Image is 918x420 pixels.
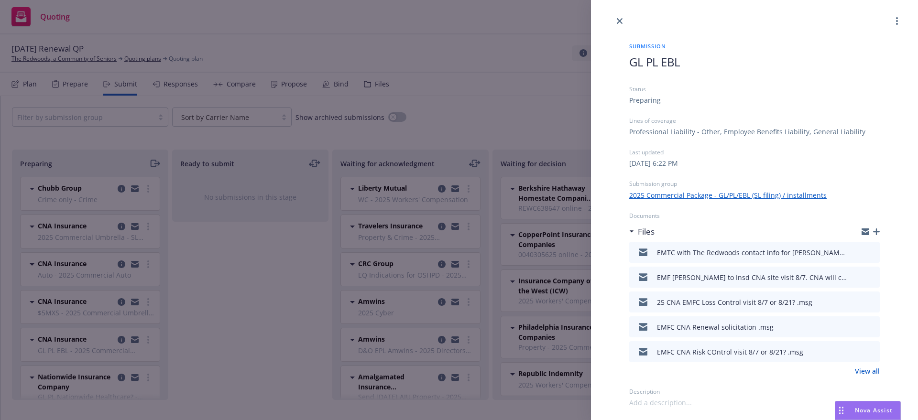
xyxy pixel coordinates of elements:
div: Drag to move [835,401,847,420]
div: Files [629,226,655,238]
button: preview file [867,247,876,258]
div: Documents [629,212,880,220]
div: Lines of coverage [629,117,880,125]
a: 2025 Commercial Package - GL/PL/EBL (SL filing) / installments [629,190,827,200]
button: preview file [867,271,876,283]
button: preview file [867,321,876,333]
button: download file [852,247,860,258]
a: more [891,15,903,27]
div: Status [629,85,880,93]
button: preview file [867,296,876,308]
span: Submission [629,42,880,50]
button: download file [852,296,860,308]
div: Preparing [629,95,661,105]
a: close [614,15,625,27]
div: EMFC CNA Renewal solicitation .msg [657,322,774,332]
h3: Files [638,226,655,238]
div: EMFC CNA Risk COntrol visit 8/7 or 8/21? .msg [657,347,803,357]
a: View all [855,366,880,376]
div: Professional Liability - Other, Employee Benefits Liability, General Liability [629,127,865,137]
button: download file [852,271,860,283]
span: GL PL EBL [629,54,680,70]
div: EMF [PERSON_NAME] to Insd CNA site visit 8/7. CNA will contact [PERSON_NAME] & [PERSON_NAME] dire... [657,272,848,282]
div: Last updated [629,148,880,156]
button: download file [852,346,860,357]
button: Nova Assist [835,401,901,420]
span: Nova Assist [855,406,893,414]
div: Description [629,388,880,396]
button: download file [852,321,860,333]
div: Submission group [629,180,880,188]
div: EMTC with The Redwoods contact info for [PERSON_NAME] & [PERSON_NAME]. CNA visit [DATE].msg [657,248,848,258]
button: preview file [867,346,876,357]
div: [DATE] 6:22 PM [629,158,678,168]
div: 25 CNA EMFC Loss Control visit 8/7 or 8/21? .msg [657,297,812,307]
